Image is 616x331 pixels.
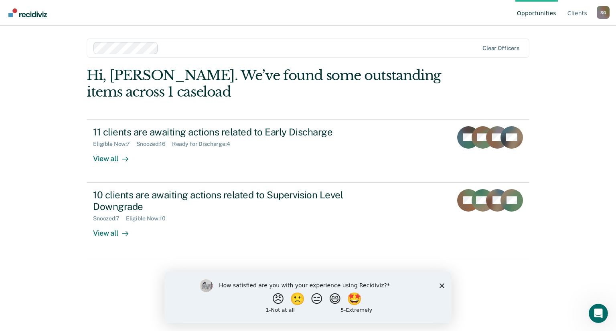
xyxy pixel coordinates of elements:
[93,147,138,163] div: View all
[597,6,610,19] div: S G
[164,271,452,323] iframe: Survey by Kim from Recidiviz
[93,189,375,212] div: 10 clients are awaiting actions related to Supervision Level Downgrade
[482,45,519,52] div: Clear officers
[597,6,610,19] button: Profile dropdown button
[87,183,529,257] a: 10 clients are awaiting actions related to Supervision Level DowngradeSnoozed:7Eligible Now:10Vie...
[93,141,136,147] div: Eligible Now : 7
[172,141,237,147] div: Ready for Discharge : 4
[93,222,138,238] div: View all
[93,215,126,222] div: Snoozed : 7
[8,8,47,17] img: Recidiviz
[589,304,608,323] iframe: Intercom live chat
[93,126,375,138] div: 11 clients are awaiting actions related to Early Discharge
[87,67,441,100] div: Hi, [PERSON_NAME]. We’ve found some outstanding items across 1 caseload
[136,141,172,147] div: Snoozed : 16
[87,119,529,183] a: 11 clients are awaiting actions related to Early DischargeEligible Now:7Snoozed:16Ready for Disch...
[126,215,172,222] div: Eligible Now : 10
